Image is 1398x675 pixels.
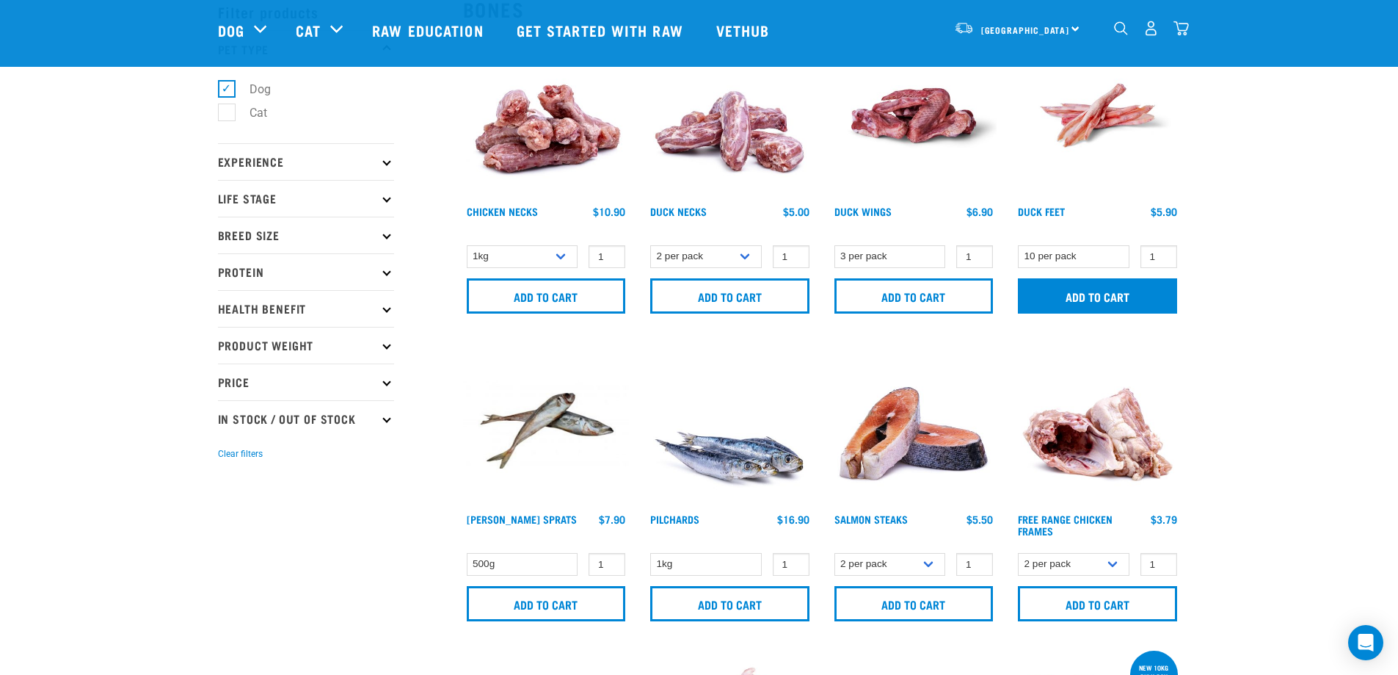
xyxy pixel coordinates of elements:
img: home-icon-1@2x.png [1114,21,1128,35]
label: Dog [226,80,277,98]
label: Cat [226,104,273,122]
img: Pile Of Duck Necks For Pets [647,32,813,199]
input: 1 [589,553,625,576]
img: 1236 Chicken Frame Turks 01 [1014,340,1181,507]
input: 1 [956,553,993,576]
img: Raw Essentials Duck Wings Raw Meaty Bones For Pets [831,32,997,199]
input: 1 [1140,245,1177,268]
a: Salmon Steaks [834,516,908,521]
div: $10.90 [593,206,625,217]
img: home-icon@2x.png [1173,21,1189,36]
input: Add to cart [467,278,626,314]
div: $7.90 [599,513,625,525]
span: [GEOGRAPHIC_DATA] [981,27,1070,32]
a: Get started with Raw [502,1,702,59]
input: Add to cart [1018,586,1177,621]
p: Life Stage [218,180,394,217]
input: 1 [956,245,993,268]
input: 1 [589,245,625,268]
a: Dog [218,19,244,41]
input: Add to cart [1018,278,1177,314]
div: $16.90 [777,513,809,525]
img: Raw Essentials Duck Feet Raw Meaty Bones For Dogs [1014,32,1181,199]
a: Raw Education [357,1,501,59]
p: Health Benefit [218,290,394,327]
a: Vethub [702,1,788,59]
div: $6.90 [966,206,993,217]
a: Duck Feet [1018,209,1065,214]
div: Open Intercom Messenger [1348,625,1383,660]
a: Cat [296,19,321,41]
input: Add to cart [650,586,809,621]
a: Duck Necks [650,209,707,214]
p: Breed Size [218,217,394,253]
a: [PERSON_NAME] Sprats [467,516,577,521]
a: Free Range Chicken Frames [1018,516,1113,533]
p: In Stock / Out Of Stock [218,400,394,437]
input: Add to cart [834,278,994,314]
img: Jack Mackarel Sparts Raw Fish For Dogs [463,340,630,507]
p: Product Weight [218,327,394,364]
img: user.png [1143,21,1159,36]
input: Add to cart [650,278,809,314]
div: $5.50 [966,513,993,525]
input: 1 [773,245,809,268]
input: 1 [773,553,809,576]
img: 1148 Salmon Steaks 01 [831,340,997,507]
div: $5.90 [1151,206,1177,217]
input: Add to cart [834,586,994,621]
img: Pile Of Chicken Necks For Pets [463,32,630,199]
a: Chicken Necks [467,209,538,214]
img: Four Whole Pilchards [647,340,813,507]
a: Pilchards [650,516,699,521]
input: Add to cart [467,586,626,621]
div: $5.00 [783,206,809,217]
button: Clear filters [218,447,263,461]
p: Protein [218,253,394,290]
div: $3.79 [1151,513,1177,525]
img: van-moving.png [954,21,974,35]
p: Price [218,364,394,400]
p: Experience [218,143,394,180]
input: 1 [1140,553,1177,576]
a: Duck Wings [834,209,892,214]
